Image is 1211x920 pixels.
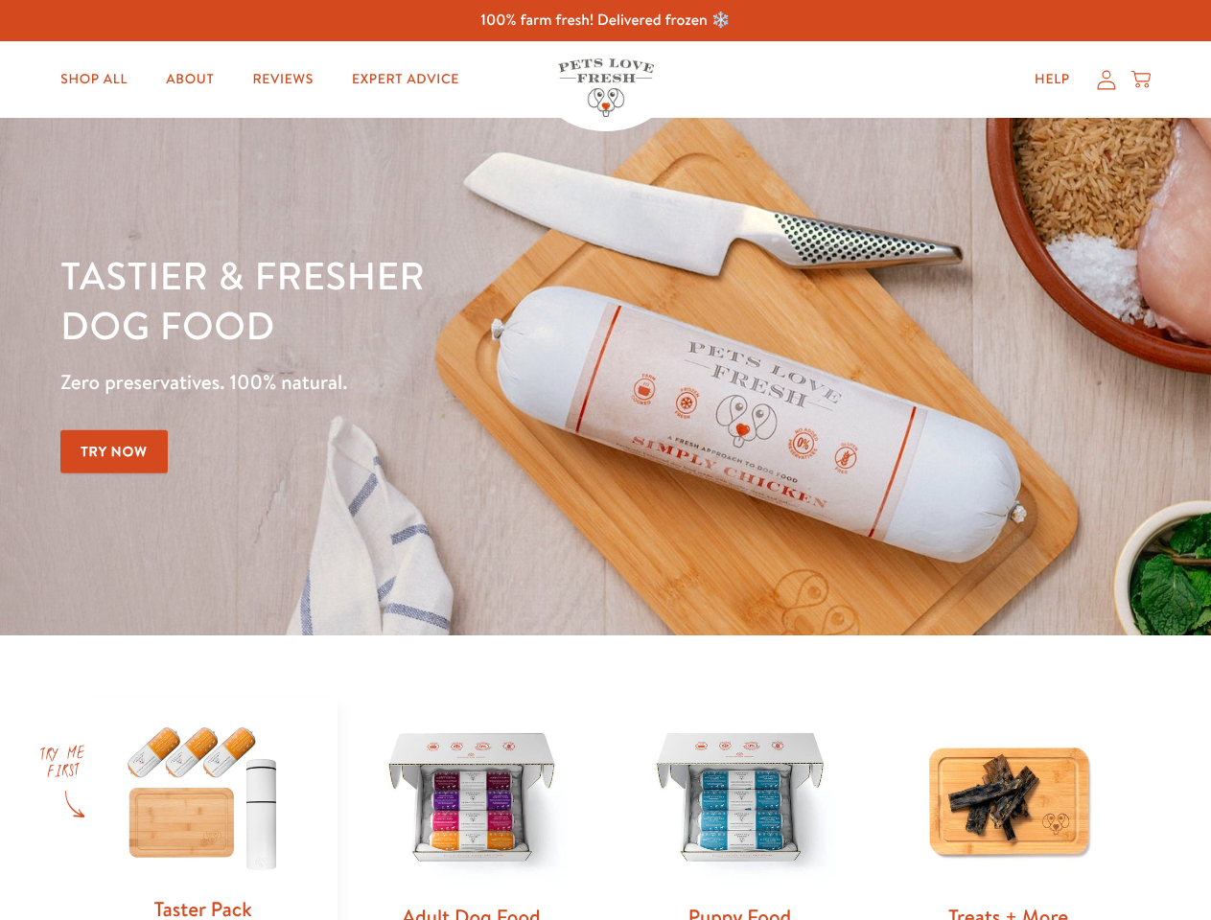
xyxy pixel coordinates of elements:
p: Zero preservatives. 100% natural. [60,365,787,400]
a: Expert Advice [337,60,475,99]
a: About [151,60,229,99]
a: Help [1019,60,1085,99]
img: Pets Love Fresh [558,58,654,117]
a: Try Now [60,430,168,473]
h1: Tastier & fresher dog food [60,250,787,350]
a: Reviews [237,60,328,99]
a: Shop All [45,60,143,99]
